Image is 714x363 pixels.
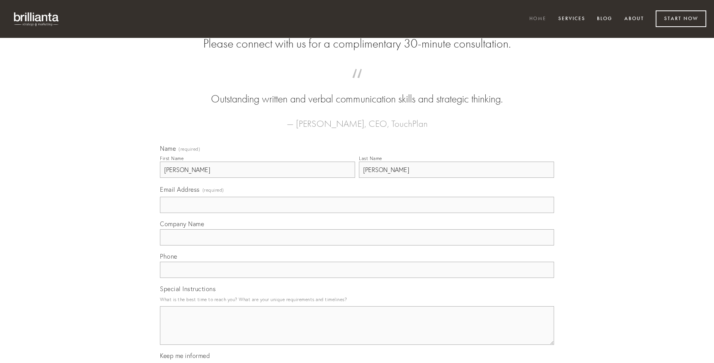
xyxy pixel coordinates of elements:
[178,147,200,152] span: (required)
[172,107,542,131] figcaption: — [PERSON_NAME], CEO, TouchPlan
[8,8,66,30] img: brillianta - research, strategy, marketing
[202,185,224,195] span: (required)
[160,285,216,293] span: Special Instructions
[160,145,176,152] span: Name
[619,13,649,26] a: About
[160,352,210,360] span: Keep me informed
[160,294,554,305] p: What is the best time to reach you? What are your unique requirements and timelines?
[160,186,200,193] span: Email Address
[592,13,617,26] a: Blog
[172,77,542,107] blockquote: Outstanding written and verbal communication skills and strategic thinking.
[524,13,551,26] a: Home
[656,10,706,27] a: Start Now
[160,252,177,260] span: Phone
[172,77,542,92] span: “
[553,13,590,26] a: Services
[359,155,382,161] div: Last Name
[160,155,184,161] div: First Name
[160,36,554,51] h2: Please connect with us for a complimentary 30-minute consultation.
[160,220,204,228] span: Company Name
